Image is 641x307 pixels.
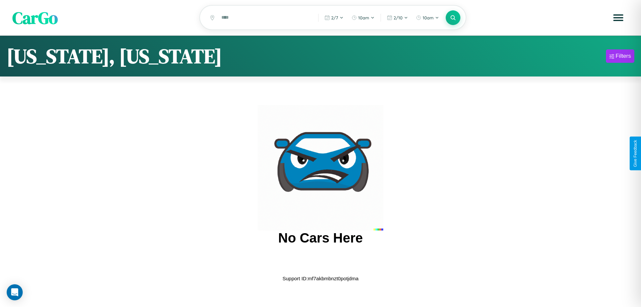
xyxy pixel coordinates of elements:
button: 10am [348,12,378,23]
span: 2 / 10 [394,15,403,20]
img: car [258,105,383,231]
div: Filters [616,53,631,59]
span: 10am [358,15,369,20]
div: Open Intercom Messenger [7,284,23,300]
button: Filters [606,49,634,63]
p: Support ID: mf7akbmbnzt0potjdma [282,274,359,283]
button: 10am [413,12,442,23]
span: 2 / 7 [331,15,338,20]
div: Give Feedback [633,140,638,167]
h1: [US_STATE], [US_STATE] [7,42,222,70]
h2: No Cars Here [278,231,363,246]
button: 2/10 [384,12,411,23]
button: Open menu [609,8,628,27]
button: 2/7 [321,12,347,23]
span: CarGo [12,6,58,29]
span: 10am [423,15,434,20]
